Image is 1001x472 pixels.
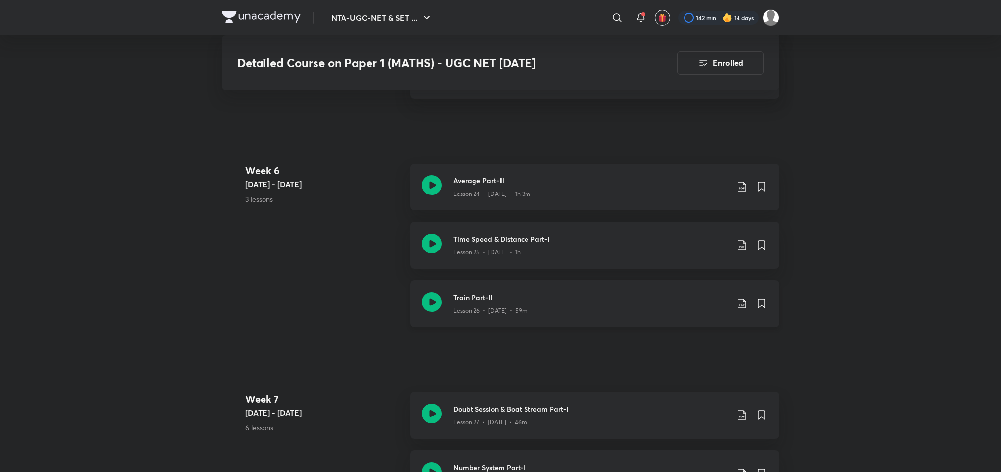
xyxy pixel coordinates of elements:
img: avatar [658,13,667,22]
h4: Week 6 [245,164,402,178]
h4: Week 7 [245,392,402,407]
p: Lesson 25 • [DATE] • 1h [453,248,521,257]
img: Company Logo [222,11,301,23]
button: avatar [655,10,670,26]
h5: [DATE] - [DATE] [245,407,402,418]
h3: Average Part-III [453,175,728,186]
img: streak [722,13,732,23]
h5: [DATE] - [DATE] [245,178,402,190]
p: Lesson 26 • [DATE] • 59m [453,306,527,315]
img: Sakshi Nath [763,9,779,26]
h3: Train Part-II [453,292,728,303]
p: Lesson 27 • [DATE] • 46m [453,418,527,427]
a: Company Logo [222,11,301,25]
h3: Detailed Course on Paper 1 (MATHS) - UGC NET [DATE] [237,56,622,70]
a: Doubt Session & Boat Stream Part-ILesson 27 • [DATE] • 46m [410,392,779,450]
a: Train Part-IILesson 26 • [DATE] • 59m [410,280,779,339]
button: Enrolled [677,51,764,75]
button: NTA-UGC-NET & SET ... [325,8,439,28]
h3: Doubt Session & Boat Stream Part-I [453,404,728,414]
p: 6 lessons [245,422,402,433]
h3: Time Speed & Distance Part-I [453,234,728,244]
p: 3 lessons [245,194,402,204]
a: Average Part-IIILesson 24 • [DATE] • 1h 3m [410,164,779,222]
p: Lesson 24 • [DATE] • 1h 3m [453,190,530,198]
a: Time Speed & Distance Part-ILesson 25 • [DATE] • 1h [410,222,779,280]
